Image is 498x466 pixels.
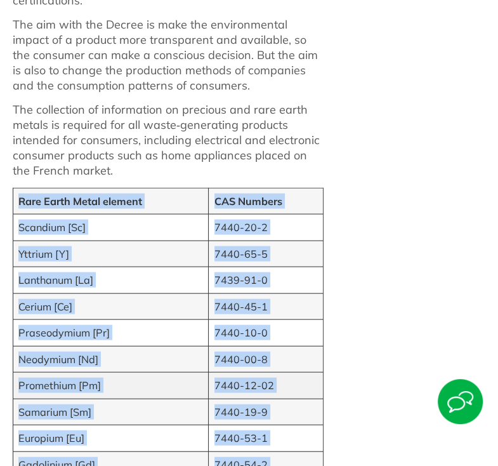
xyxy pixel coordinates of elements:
[13,215,209,241] td: Scandium [Sc]
[209,241,324,267] td: 7440-65-5
[13,17,324,93] p: The aim with the Decree is make the environmental impact of a product more transparent and availa...
[209,293,324,319] td: 7440-45-1
[13,241,209,267] td: Yttrium [Y]
[13,102,324,178] p: The collection of information on precious and rare earth metals is required for all waste‑generat...
[13,425,209,451] td: Europium [Eu]
[209,267,324,293] td: 7439-91-0
[209,399,324,425] td: 7440-19-9
[209,373,324,399] td: 7440-12-02
[209,320,324,346] td: 7440-10-0
[13,320,209,346] td: Praseodymium [Pr]
[214,195,282,208] strong: CAS Numbers
[13,267,209,293] td: Lanthanum [La]
[209,346,324,372] td: 7440-00-8
[438,379,483,424] img: Start Chat
[13,293,209,319] td: Cerium [Ce]
[209,215,324,241] td: 7440-20-2
[13,373,209,399] td: Promethium [Pm]
[18,195,142,208] strong: Rare Earth Metal element
[13,346,209,372] td: Neodymium [Nd]
[13,399,209,425] td: Samarium [Sm]
[209,425,324,451] td: 7440-53-1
